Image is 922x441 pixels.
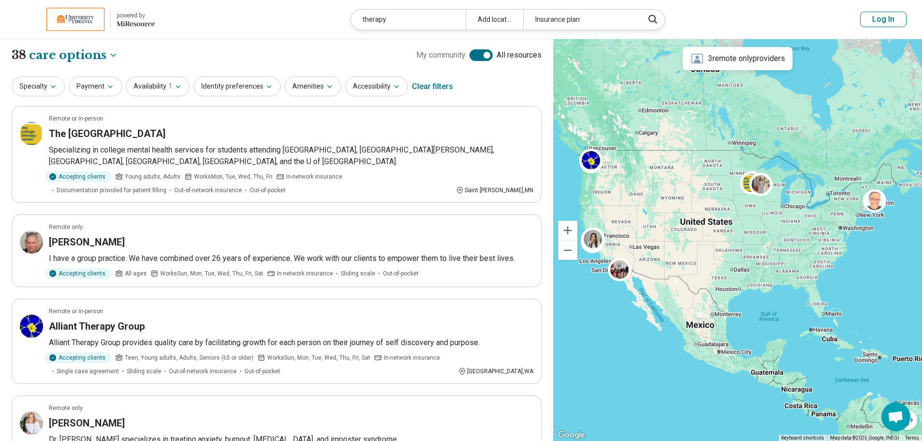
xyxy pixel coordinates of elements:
h3: Alliant Therapy Group [49,319,145,333]
button: Zoom out [558,241,577,260]
div: powered by [117,11,155,20]
a: University of Virginiapowered by [15,8,155,31]
h1: 38 [12,47,118,63]
div: Saint [PERSON_NAME] , MN [456,186,533,195]
span: Out-of-network insurance [169,367,237,376]
span: In-network insurance [286,172,342,181]
div: therapy [351,10,466,30]
div: Clear filters [412,75,453,98]
h3: The [GEOGRAPHIC_DATA] [49,127,166,140]
span: Single case agreement [57,367,119,376]
p: Remote only [49,404,83,412]
div: Insurance plan [523,10,638,30]
a: Terms (opens in new tab) [905,435,919,441]
span: Out-of-network insurance [174,186,242,195]
div: Accepting clients [45,352,111,363]
button: Zoom in [558,221,577,240]
div: 3 remote only providers [683,47,793,70]
button: Accessibility [345,76,408,96]
div: Add location [466,10,523,30]
button: Availability1 [126,76,190,96]
button: Specialty [12,76,65,96]
img: University of Virginia [46,8,105,31]
p: Alliant Therapy Group provides quality care by facilitating growth for each person on their journ... [49,337,533,349]
p: Remote or In-person [49,307,103,316]
span: Young adults, Adults [125,172,181,181]
button: Payment [69,76,122,96]
h3: [PERSON_NAME] [49,235,125,249]
button: Care options [29,47,118,63]
span: Out-of-pocket [244,367,280,376]
p: I have a group practice. We have combined over 26 years of experience. We work with our clients t... [49,253,533,264]
span: care options [29,47,106,63]
span: My community [416,49,466,61]
span: Works Sun, Mon, Tue, Wed, Thu, Fri, Sat [267,353,370,362]
span: All ages [125,269,147,278]
span: Works Sun, Mon, Tue, Wed, Thu, Fri, Sat [160,269,263,278]
button: Amenities [285,76,341,96]
span: Documentation provided for patient filling [57,186,166,195]
p: Remote only [49,223,83,231]
button: Identity preferences [194,76,281,96]
span: All resources [497,49,542,61]
span: In-network insurance [384,353,440,362]
span: In-network insurance [277,269,333,278]
span: Teen, Young adults, Adults, Seniors (65 or older) [125,353,254,362]
p: Remote or In-person [49,114,103,123]
div: Accepting clients [45,171,111,182]
div: [GEOGRAPHIC_DATA] , WA [458,367,533,376]
p: Specializing in college mental health services for students attending [GEOGRAPHIC_DATA], [GEOGRAP... [49,144,533,167]
span: Sliding scale [127,367,161,376]
div: Open chat [881,402,910,431]
span: Works Mon, Tue, Wed, Thu, Fri [194,172,272,181]
span: 1 [168,81,172,91]
span: Map data ©2025 Google, INEGI [830,435,899,441]
h3: [PERSON_NAME] [49,416,125,430]
div: Accepting clients [45,268,111,279]
span: Sliding scale [341,269,375,278]
button: Log In [860,12,907,27]
span: Out-of-pocket [250,186,286,195]
span: Out-of-pocket [383,269,419,278]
